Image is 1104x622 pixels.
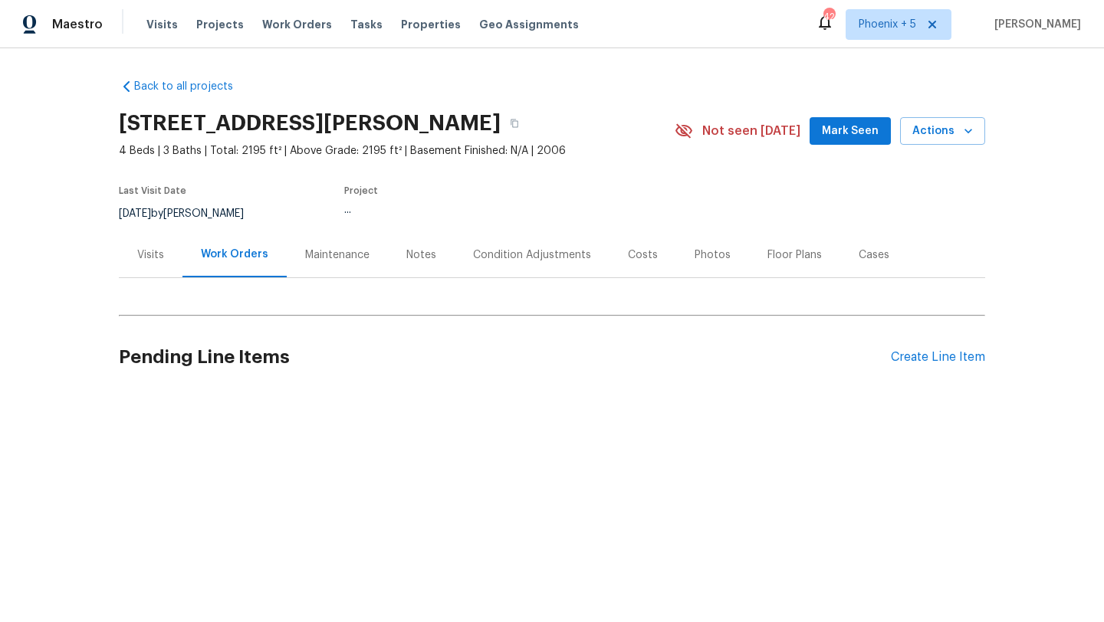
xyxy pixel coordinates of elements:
[196,17,244,32] span: Projects
[344,186,378,195] span: Project
[119,322,891,393] h2: Pending Line Items
[859,247,889,263] div: Cases
[344,205,639,215] div: ...
[119,116,501,131] h2: [STREET_ADDRESS][PERSON_NAME]
[859,17,916,32] span: Phoenix + 5
[305,247,370,263] div: Maintenance
[201,247,268,262] div: Work Orders
[119,205,262,223] div: by [PERSON_NAME]
[262,17,332,32] span: Work Orders
[479,17,579,32] span: Geo Assignments
[900,117,985,146] button: Actions
[628,247,658,263] div: Costs
[406,247,436,263] div: Notes
[119,208,151,219] span: [DATE]
[119,79,266,94] a: Back to all projects
[137,247,164,263] div: Visits
[501,110,528,137] button: Copy Address
[988,17,1081,32] span: [PERSON_NAME]
[912,122,973,141] span: Actions
[146,17,178,32] span: Visits
[401,17,461,32] span: Properties
[891,350,985,365] div: Create Line Item
[119,186,186,195] span: Last Visit Date
[52,17,103,32] span: Maestro
[810,117,891,146] button: Mark Seen
[767,247,822,263] div: Floor Plans
[695,247,731,263] div: Photos
[702,123,800,139] span: Not seen [DATE]
[822,122,879,141] span: Mark Seen
[473,247,591,263] div: Condition Adjustments
[119,143,675,159] span: 4 Beds | 3 Baths | Total: 2195 ft² | Above Grade: 2195 ft² | Basement Finished: N/A | 2006
[350,19,383,30] span: Tasks
[823,9,834,25] div: 42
